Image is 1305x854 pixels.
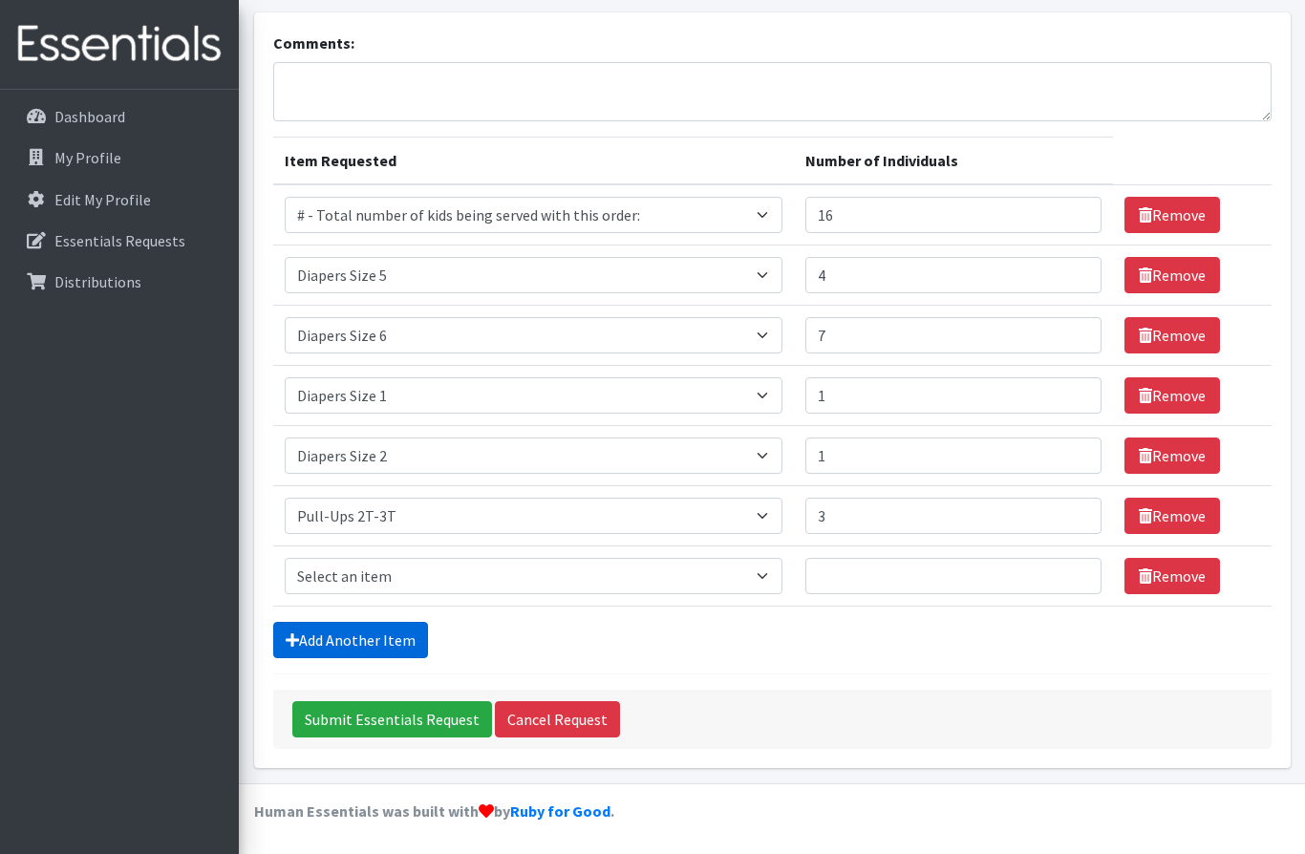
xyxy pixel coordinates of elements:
a: Remove [1124,257,1220,293]
p: Distributions [54,272,141,291]
a: Cancel Request [495,701,620,737]
p: Dashboard [54,107,125,126]
th: Item Requested [273,138,794,185]
input: Submit Essentials Request [292,701,492,737]
strong: Human Essentials was built with by . [254,801,614,821]
a: Distributions [8,263,231,301]
a: Dashboard [8,97,231,136]
a: Remove [1124,558,1220,594]
th: Number of Individuals [794,138,1114,185]
a: My Profile [8,139,231,177]
label: Comments: [273,32,354,54]
a: Remove [1124,377,1220,414]
a: Ruby for Good [510,801,610,821]
a: Remove [1124,498,1220,534]
a: Add Another Item [273,622,428,658]
a: Edit My Profile [8,181,231,219]
a: Essentials Requests [8,222,231,260]
a: Remove [1124,197,1220,233]
img: HumanEssentials [8,12,231,76]
p: My Profile [54,148,121,167]
a: Remove [1124,317,1220,353]
p: Edit My Profile [54,190,151,209]
a: Remove [1124,438,1220,474]
p: Essentials Requests [54,231,185,250]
